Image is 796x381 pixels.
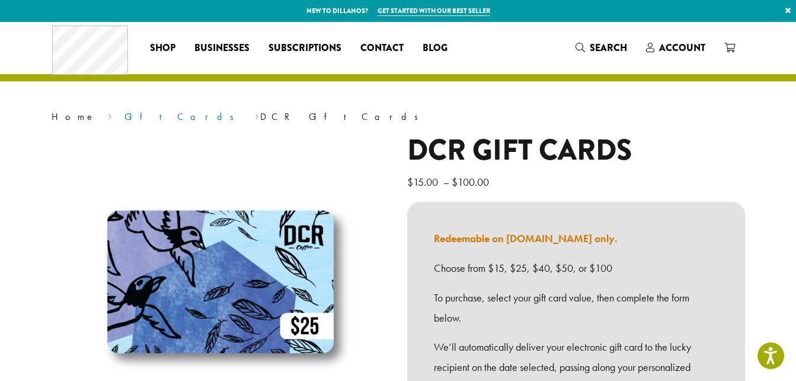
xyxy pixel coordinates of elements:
[124,110,242,123] a: Gift Cards
[659,41,705,55] span: Account
[434,288,718,328] p: To purchase, select your gift card value, then complete the form below.
[150,41,175,56] span: Shop
[566,38,637,58] a: Search
[452,175,458,189] span: $
[255,106,259,124] span: ›
[443,175,449,189] span: –
[52,110,95,123] a: Home
[423,41,447,56] span: Blog
[194,41,250,56] span: Businesses
[52,110,745,124] nav: Breadcrumb
[407,175,441,189] bdi: 15.00
[407,134,745,168] h1: DCR Gift Cards
[268,41,341,56] span: Subscriptions
[407,175,413,189] span: $
[590,41,627,55] span: Search
[434,231,618,245] a: Redeemable on [DOMAIN_NAME] only.
[434,258,718,278] p: Choose from $15, $25, $40, $50, or $100
[140,39,185,58] a: Shop
[452,175,492,189] bdi: 100.00
[378,6,490,16] a: Get started with our best seller
[360,41,404,56] span: Contact
[108,106,112,124] span: ›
